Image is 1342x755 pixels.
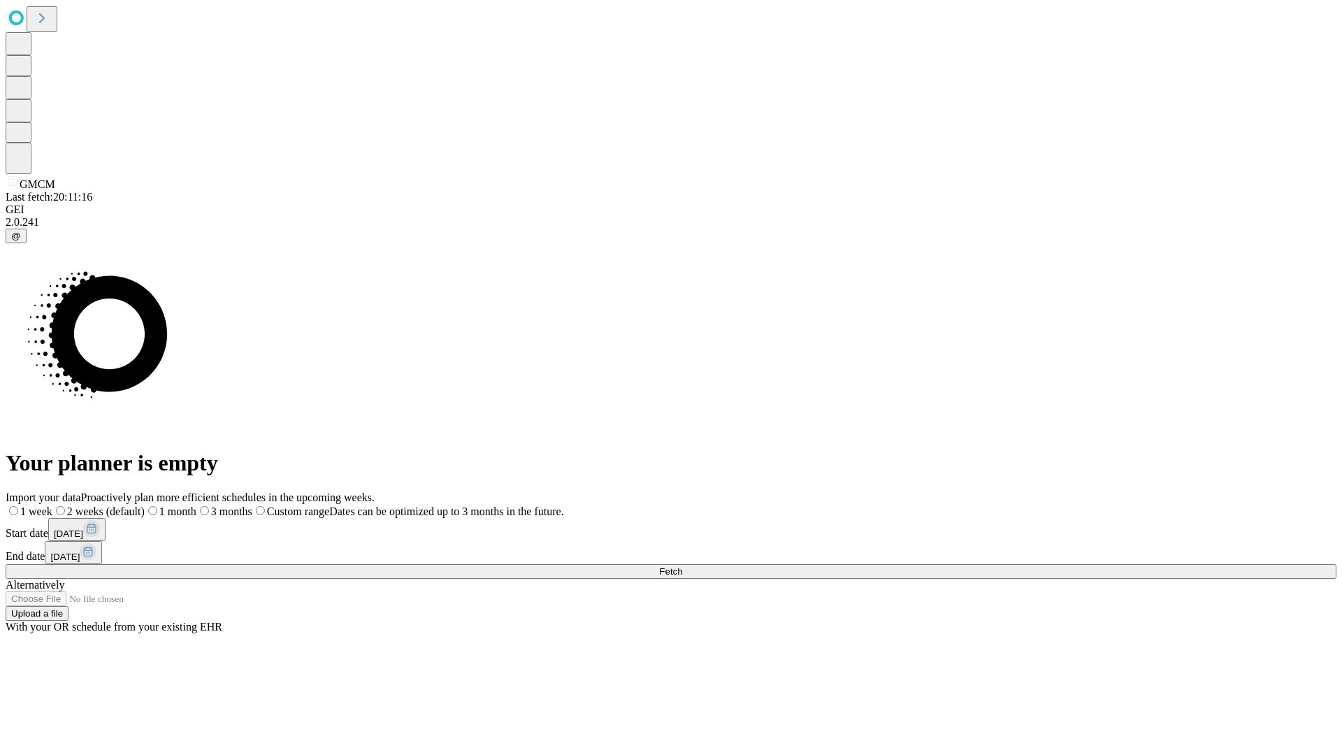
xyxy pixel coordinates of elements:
[48,518,106,541] button: [DATE]
[267,505,329,517] span: Custom range
[6,191,92,203] span: Last fetch: 20:11:16
[6,216,1336,229] div: 2.0.241
[9,506,18,515] input: 1 week
[6,564,1336,579] button: Fetch
[6,606,68,621] button: Upload a file
[6,229,27,243] button: @
[6,450,1336,476] h1: Your planner is empty
[20,505,52,517] span: 1 week
[20,178,55,190] span: GMCM
[6,491,81,503] span: Import your data
[159,505,196,517] span: 1 month
[6,518,1336,541] div: Start date
[256,506,265,515] input: Custom rangeDates can be optimized up to 3 months in the future.
[67,505,145,517] span: 2 weeks (default)
[45,541,102,564] button: [DATE]
[11,231,21,241] span: @
[329,505,563,517] span: Dates can be optimized up to 3 months in the future.
[81,491,375,503] span: Proactively plan more efficient schedules in the upcoming weeks.
[6,203,1336,216] div: GEI
[56,506,65,515] input: 2 weeks (default)
[659,566,682,577] span: Fetch
[148,506,157,515] input: 1 month
[6,621,222,633] span: With your OR schedule from your existing EHR
[200,506,209,515] input: 3 months
[211,505,252,517] span: 3 months
[6,541,1336,564] div: End date
[6,579,64,591] span: Alternatively
[50,552,80,562] span: [DATE]
[54,528,83,539] span: [DATE]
